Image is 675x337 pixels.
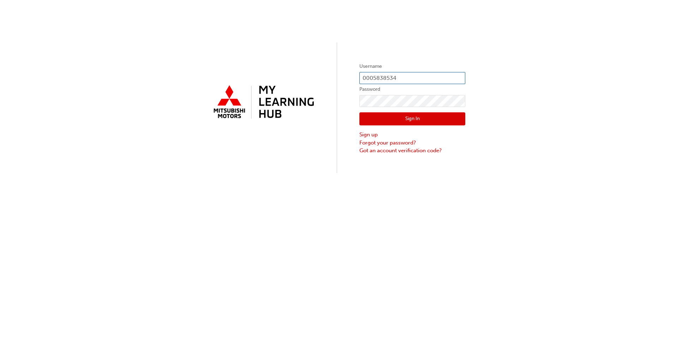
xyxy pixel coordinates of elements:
img: mmal [210,82,316,123]
button: Sign In [359,112,465,126]
input: Username [359,72,465,84]
label: Username [359,62,465,71]
a: Forgot your password? [359,139,465,147]
a: Got an account verification code? [359,147,465,155]
label: Password [359,85,465,94]
a: Sign up [359,131,465,139]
